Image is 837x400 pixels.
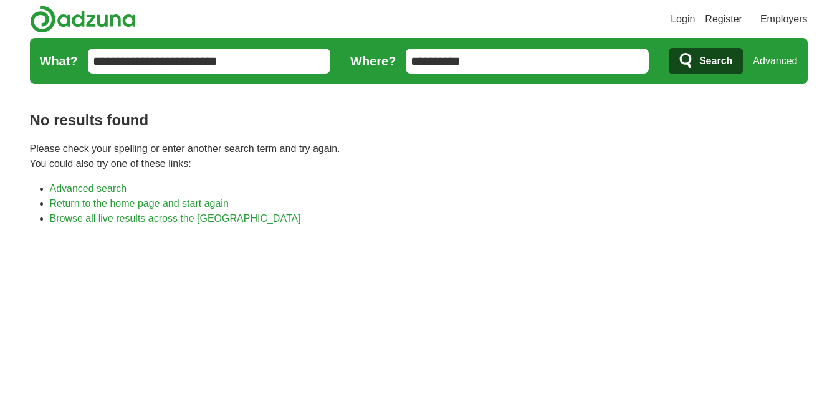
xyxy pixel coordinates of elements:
a: Advanced [753,49,797,74]
a: Employers [760,12,808,27]
a: Return to the home page and start again [50,198,229,209]
label: Where? [350,52,396,70]
a: Browse all live results across the [GEOGRAPHIC_DATA] [50,213,301,224]
a: Register [705,12,742,27]
label: What? [40,52,78,70]
h1: No results found [30,109,808,131]
span: Search [699,49,732,74]
a: Login [671,12,695,27]
p: Please check your spelling or enter another search term and try again. You could also try one of ... [30,141,808,171]
a: Advanced search [50,183,127,194]
img: Adzuna logo [30,5,136,33]
button: Search [669,48,743,74]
